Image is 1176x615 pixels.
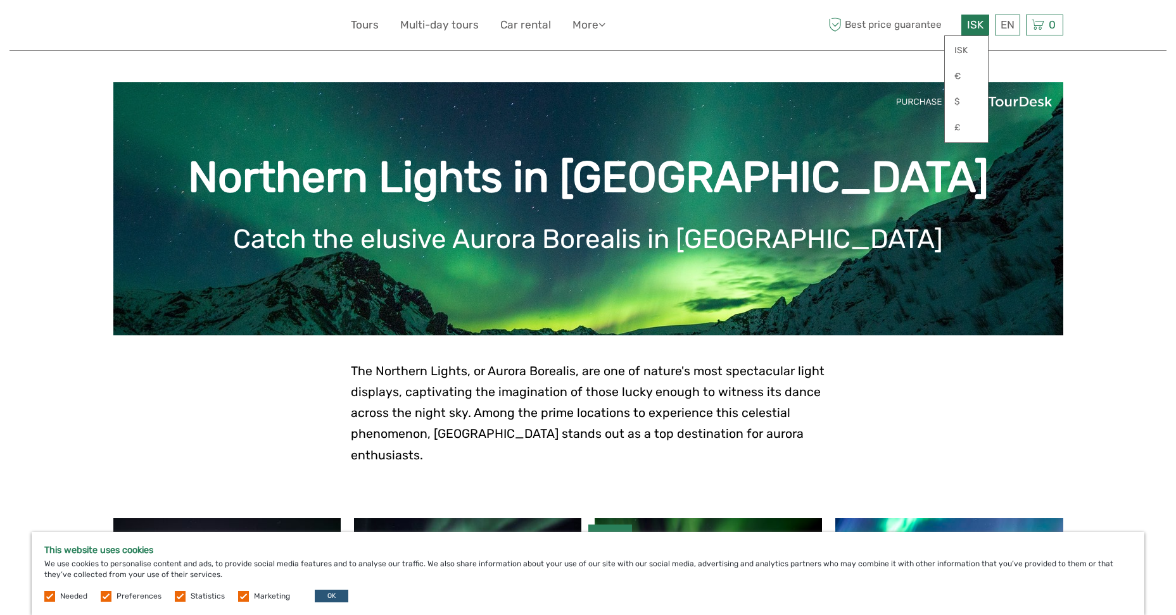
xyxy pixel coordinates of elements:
[572,16,605,34] a: More
[400,16,479,34] a: Multi-day tours
[44,545,1132,556] h5: This website uses cookies
[254,591,290,602] label: Marketing
[146,20,161,35] button: Open LiveChat chat widget
[945,39,988,62] a: ISK
[995,15,1020,35] div: EN
[588,525,632,556] div: BEST SELLER
[191,591,225,602] label: Statistics
[18,22,143,32] p: We're away right now. Please check back later!
[826,15,958,35] span: Best price guarantee
[117,591,161,602] label: Preferences
[500,16,551,34] a: Car rental
[945,116,988,139] a: £
[1047,18,1058,31] span: 0
[945,90,988,113] a: $
[132,223,1044,255] h1: Catch the elusive Aurora Borealis in [GEOGRAPHIC_DATA]
[113,9,189,40] img: 579-c3ad521b-b2e6-4e2f-ac42-c21f71cf5781_logo_small.jpg
[967,18,983,31] span: ISK
[32,532,1144,615] div: We use cookies to personalise content and ads, to provide social media features and to analyse ou...
[945,65,988,88] a: €
[315,590,348,602] button: OK
[895,92,1054,111] img: PurchaseViaTourDeskwhite.png
[60,591,87,602] label: Needed
[132,152,1044,203] h1: Northern Lights in [GEOGRAPHIC_DATA]
[351,16,379,34] a: Tours
[351,364,825,463] span: The Northern Lights, or Aurora Borealis, are one of nature's most spectacular light displays, cap...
